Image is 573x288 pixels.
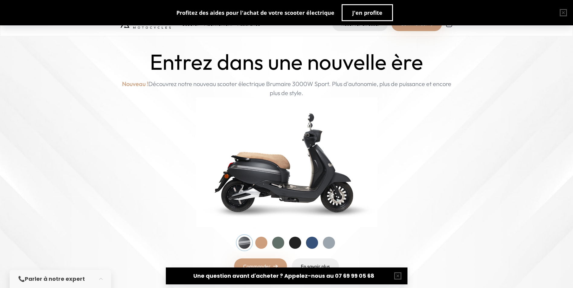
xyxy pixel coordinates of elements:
p: Découvrez notre nouveau scooter électrique Brumaire 3000W Sport. Plus d'autonomie, plus de puissa... [121,79,453,98]
a: En savoir plus [292,258,339,274]
a: Commander [234,258,287,274]
span: Nouveau ! [122,79,148,88]
img: right-arrow.png [273,264,278,268]
h1: Entrez dans une nouvelle ère [150,50,423,75]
